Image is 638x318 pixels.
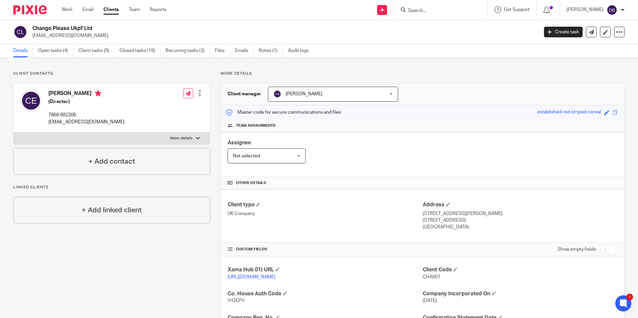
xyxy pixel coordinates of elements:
[20,90,42,111] img: svg%3E
[228,290,422,297] h4: Co. House Auth Code
[221,71,625,76] p: More details
[288,44,314,57] a: Audit logs
[423,224,618,230] p: [GEOGRAPHIC_DATA]
[626,294,633,300] div: 2
[407,8,467,14] input: Search
[103,6,119,13] a: Clients
[228,210,422,217] p: UK Company
[423,266,618,273] h4: Client Code
[228,247,422,252] h4: CUSTOM FIELDS
[228,266,422,273] h4: Xama Hub 01) URL
[273,90,281,98] img: svg%3E
[228,201,422,208] h4: Client type
[13,44,33,57] a: Details
[150,6,167,13] a: Reports
[38,44,73,57] a: Open tasks (4)
[13,25,27,39] img: svg%3E
[504,7,530,12] span: Get Support
[607,5,617,15] img: svg%3E
[235,44,254,57] a: Emails
[544,27,583,37] a: Create task
[423,201,618,208] h4: Address
[259,44,283,57] a: Notes (1)
[236,180,266,186] span: Other details
[558,246,596,253] label: Show empty fields
[537,109,601,116] div: established-red-striped-cereal
[215,44,230,57] a: Files
[423,210,618,217] p: [STREET_ADDRESS][PERSON_NAME]
[82,6,93,13] a: Email
[48,112,124,118] p: 7866 682306
[170,136,193,141] p: More details
[228,298,245,303] span: V42EPV
[567,6,603,13] p: [PERSON_NAME]
[32,25,433,32] h2: Change Please Ukpf Ltd
[13,185,210,190] p: Linked clients
[48,119,124,125] p: [EMAIL_ADDRESS][DOMAIN_NAME]
[236,123,276,128] span: Team assignments
[119,44,161,57] a: Closed tasks (16)
[13,71,210,76] p: Client contacts
[226,109,341,116] p: Master code for secure communications and files
[13,5,47,14] img: Pixie
[286,92,322,96] span: [PERSON_NAME]
[62,6,72,13] a: Work
[129,6,140,13] a: Team
[423,217,618,224] p: [STREET_ADDRESS]
[423,298,437,303] span: [DATE]
[228,91,261,97] h3: Client manager
[423,275,440,279] span: CHA007
[78,44,114,57] a: Client tasks (0)
[228,275,275,279] a: [URL][DOMAIN_NAME]
[32,32,534,39] p: [EMAIL_ADDRESS][DOMAIN_NAME]
[423,290,618,297] h4: Company Incorporated On
[82,205,142,215] h4: + Add linked client
[48,98,124,105] h5: (Director)
[166,44,210,57] a: Recurring tasks (3)
[95,90,101,97] i: Primary
[233,154,260,158] span: Not selected
[88,156,135,167] h4: + Add contact
[228,140,251,145] span: Assignee
[48,90,124,98] h4: [PERSON_NAME]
